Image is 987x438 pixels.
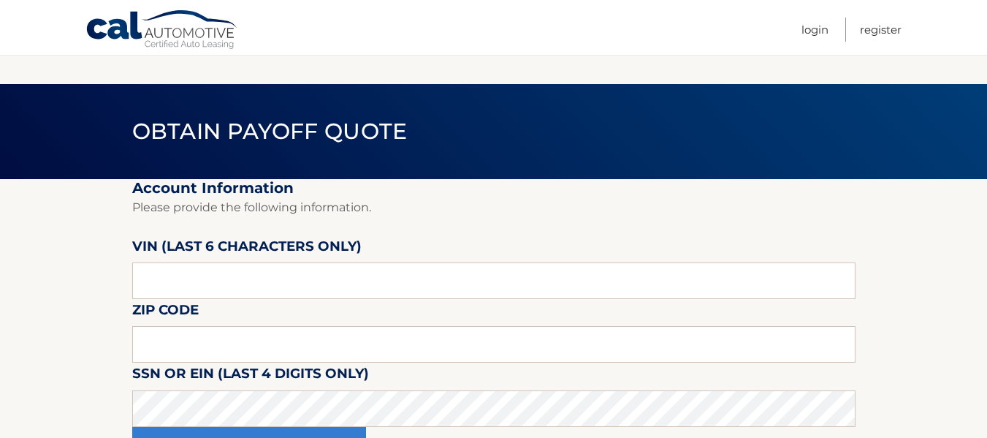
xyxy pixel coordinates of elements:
[132,179,855,197] h2: Account Information
[132,197,855,218] p: Please provide the following information.
[860,18,902,42] a: Register
[132,299,199,326] label: Zip Code
[85,10,239,52] a: Cal Automotive
[132,118,408,145] span: Obtain Payoff Quote
[801,18,828,42] a: Login
[132,363,369,390] label: SSN or EIN (last 4 digits only)
[132,235,362,263] label: VIN (last 6 characters only)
